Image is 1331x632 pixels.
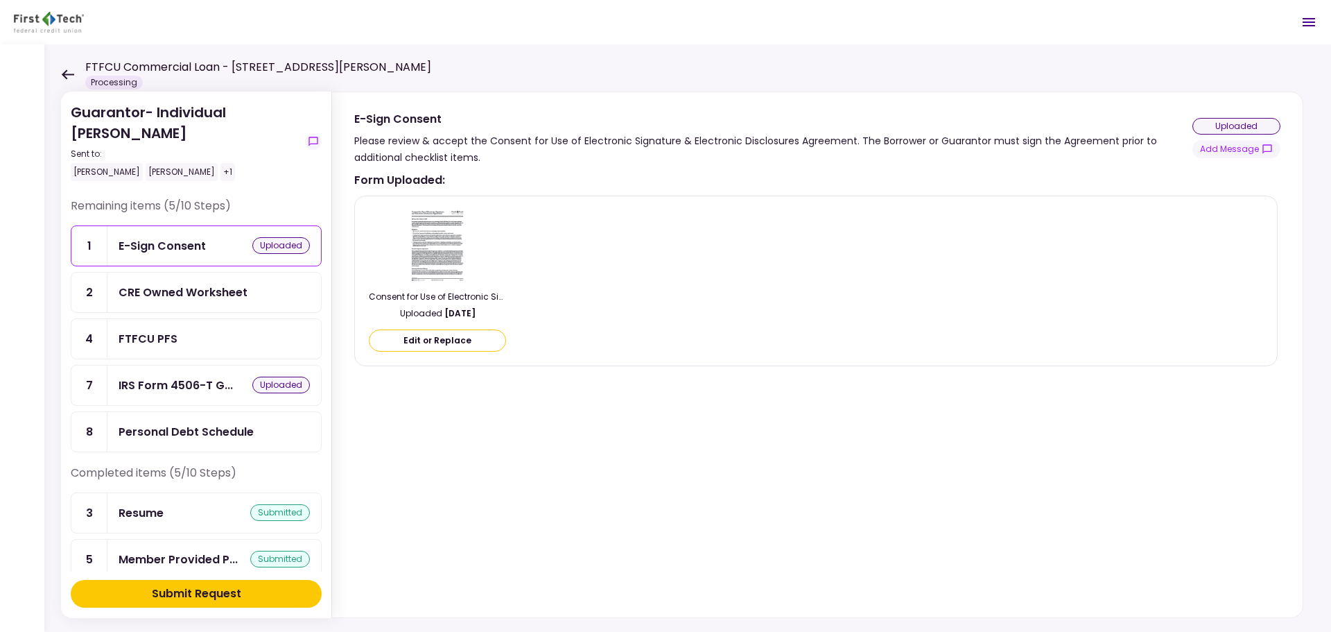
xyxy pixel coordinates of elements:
[14,12,84,33] img: Partner icon
[71,539,322,580] a: 5Member Provided PFSsubmitted
[119,504,164,522] div: Resume
[71,272,322,313] a: 2CRE Owned Worksheet
[71,226,107,266] div: 1
[119,551,238,568] div: Member Provided PFS
[71,198,322,225] div: Remaining items (5/10 Steps)
[354,133,1192,166] div: Please review & accept the Consent for Use of Electronic Signature & Electronic Disclosures Agree...
[71,148,299,160] div: Sent to:
[71,493,107,533] div: 3
[71,319,107,359] div: 4
[119,377,233,394] div: IRS Form 4506-T Guarantor
[71,163,143,181] div: [PERSON_NAME]
[252,377,310,393] div: uploaded
[71,580,322,608] button: Submit Request
[1192,140,1280,158] button: show-messages
[220,163,235,181] div: +1
[71,366,107,405] div: 7
[71,225,322,266] a: 1E-Sign Consentuploaded
[71,493,322,533] a: 3Resumesubmitted
[152,586,241,602] div: Submit Request
[85,59,431,76] h1: FTFCU Commercial Loan - [STREET_ADDRESS][PERSON_NAME]
[354,110,1192,128] div: E-Sign Consent
[119,284,247,301] div: CRE Owned Worksheet
[369,307,506,320] div: Uploaded
[1292,6,1325,39] button: Open menu
[444,307,476,320] strong: [DATE]
[119,423,254,441] div: Personal Debt Schedule
[250,504,310,521] div: submitted
[1192,118,1280,135] div: uploaded
[119,237,206,255] div: E-Sign Consent
[354,171,1278,189] strong: Form Uploaded :
[305,133,322,150] button: show-messages
[250,551,310,567] div: submitted
[71,412,107,452] div: 8
[71,102,299,181] div: Guarantor- Individual [PERSON_NAME]
[369,330,506,352] button: Edit or Replace
[119,330,177,348] div: FTFCU PFS
[252,237,310,254] div: uploaded
[331,92,1303,618] div: E-Sign ConsentPlease review & accept the Consent for Use of Electronic Signature & Electronic Dis...
[71,365,322,406] a: 7IRS Form 4506-T Guarantoruploaded
[71,540,107,579] div: 5
[146,163,218,181] div: [PERSON_NAME]
[71,318,322,359] a: 4FTFCU PFS
[85,76,143,89] div: Processing
[71,465,322,493] div: Completed items (5/10 Steps)
[71,273,107,312] div: 2
[71,411,322,452] a: 8Personal Debt Schedule
[369,291,506,303] div: Consent for Use of Electronic Signature and Electronic Disclosures Agreement Editable.pdf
